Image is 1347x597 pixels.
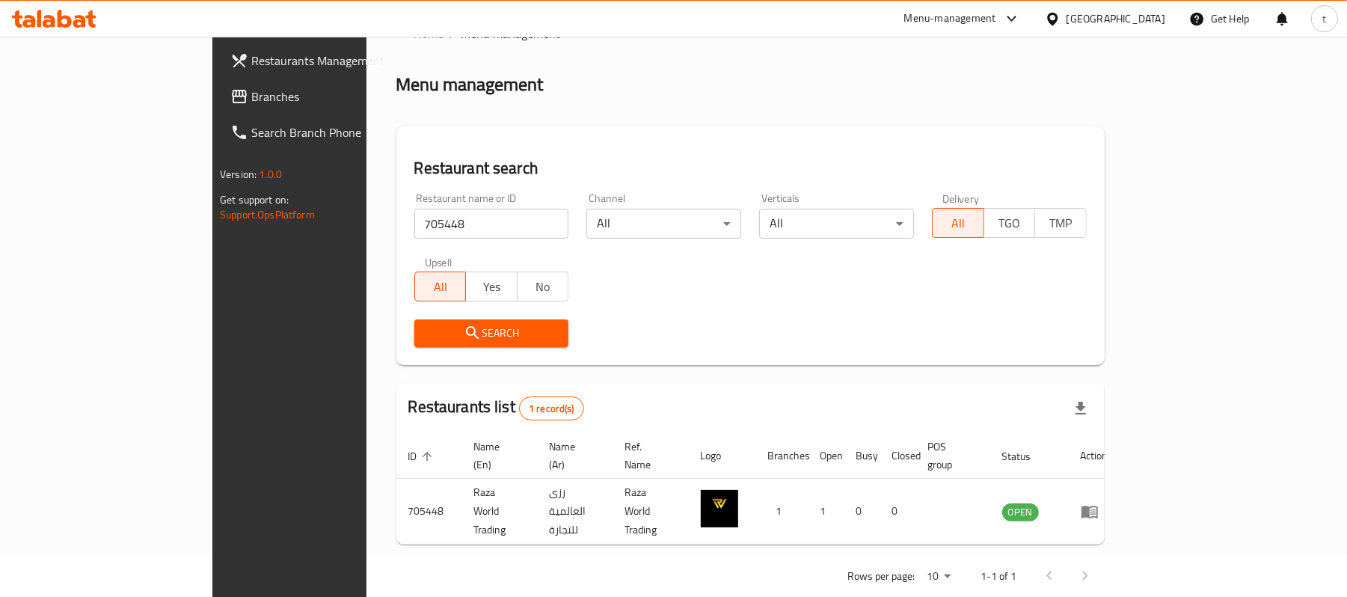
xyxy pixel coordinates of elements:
th: Action [1069,433,1120,479]
div: Menu [1081,503,1108,521]
td: 1 [756,479,808,545]
span: Version: [220,165,257,184]
span: TGO [990,212,1030,234]
a: Search Branch Phone [218,114,438,150]
span: OPEN [1002,503,1039,521]
div: Rows per page: [921,566,957,588]
span: Restaurants Management [251,52,426,70]
td: Raza World Trading [462,479,538,545]
button: TGO [984,208,1036,238]
div: Total records count [519,397,584,420]
h2: Restaurants list [408,396,584,420]
span: POS group [928,438,972,474]
h2: Restaurant search [414,157,1087,180]
button: No [517,272,569,301]
div: Menu-management [904,10,996,28]
span: No [524,276,563,298]
span: 1 record(s) [520,402,583,416]
button: Search [414,319,569,347]
div: Export file [1063,391,1099,426]
td: 1 [808,479,844,545]
span: Search [426,324,557,343]
div: [GEOGRAPHIC_DATA] [1067,10,1165,27]
button: All [932,208,984,238]
button: TMP [1034,208,1087,238]
p: Rows per page: [847,567,915,586]
a: Support.OpsPlatform [220,205,315,224]
th: Branches [756,433,808,479]
img: Raza World Trading [701,490,738,527]
th: Closed [880,433,916,479]
span: Name (Ar) [550,438,595,474]
td: Raza World Trading [613,479,689,545]
input: Search for restaurant name or ID.. [414,209,569,239]
table: enhanced table [396,433,1120,545]
span: Name (En) [474,438,520,474]
span: Ref. Name [625,438,671,474]
label: Delivery [942,193,980,203]
div: All [759,209,914,239]
th: Open [808,433,844,479]
span: TMP [1041,212,1081,234]
td: 0 [880,479,916,545]
span: Menu management [461,25,561,43]
label: Upsell [425,257,452,267]
span: Status [1002,447,1051,465]
span: Get support on: [220,190,289,209]
span: All [421,276,461,298]
button: Yes [465,272,518,301]
h2: Menu management [396,73,544,97]
th: Busy [844,433,880,479]
span: Search Branch Phone [251,123,426,141]
a: Branches [218,79,438,114]
td: 0 [844,479,880,545]
span: Branches [251,88,426,105]
p: 1-1 of 1 [981,567,1016,586]
span: ID [408,447,437,465]
span: Yes [472,276,512,298]
span: All [939,212,978,234]
button: All [414,272,467,301]
td: رزى العالمية للتجارة [538,479,613,545]
a: Restaurants Management [218,43,438,79]
span: 1.0.0 [259,165,282,184]
span: t [1322,10,1326,27]
div: All [586,209,741,239]
th: Logo [689,433,756,479]
li: / [450,25,455,43]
